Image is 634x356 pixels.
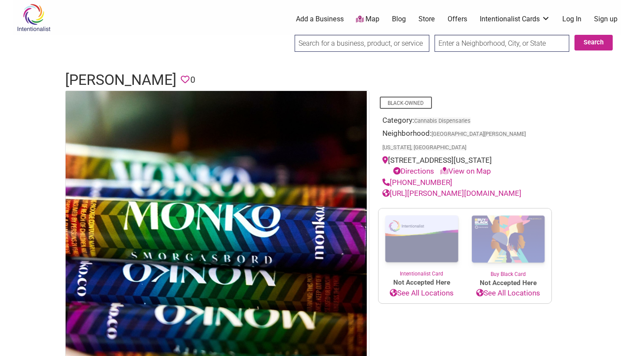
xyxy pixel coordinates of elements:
[465,208,551,270] img: Buy Black Card
[562,14,581,24] a: Log In
[388,100,424,106] a: Black-Owned
[378,278,465,288] span: Not Accepted Here
[382,128,548,155] div: Neighborhood:
[435,35,569,52] input: Enter a Neighborhood, City, or State
[356,14,379,24] a: Map
[432,131,526,137] span: [GEOGRAPHIC_DATA][PERSON_NAME]
[414,118,471,124] a: Cannabis Dispensaries
[465,278,551,288] span: Not Accepted Here
[378,208,465,270] img: Intentionalist Card
[465,288,551,299] a: See All Locations
[440,167,491,175] a: View on Map
[393,167,434,175] a: Directions
[480,14,550,24] a: Intentionalist Cards
[378,288,465,299] a: See All Locations
[13,3,54,32] img: Intentionalist
[418,14,435,24] a: Store
[65,70,176,91] h1: [PERSON_NAME]
[382,145,466,151] span: [US_STATE], [GEOGRAPHIC_DATA]
[296,14,344,24] a: Add a Business
[465,208,551,278] a: Buy Black Card
[382,115,548,128] div: Category:
[392,14,406,24] a: Blog
[382,155,548,177] div: [STREET_ADDRESS][US_STATE]
[574,35,613,50] button: Search
[190,73,195,87] span: 0
[382,189,521,198] a: [URL][PERSON_NAME][DOMAIN_NAME]
[382,178,452,187] a: [PHONE_NUMBER]
[295,35,429,52] input: Search for a business, product, or service
[448,14,467,24] a: Offers
[378,208,465,278] a: Intentionalist Card
[594,14,617,24] a: Sign up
